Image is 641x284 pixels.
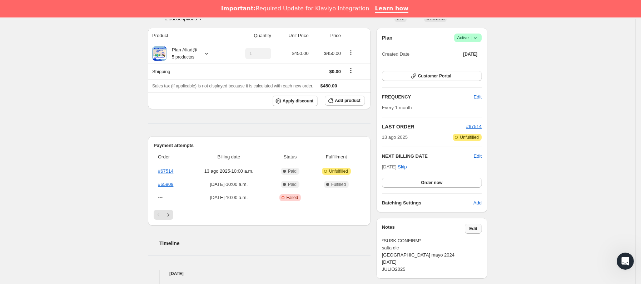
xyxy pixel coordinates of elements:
th: Price [311,28,343,44]
span: Skip [398,163,407,171]
span: | [471,35,472,41]
button: Edit [474,153,482,160]
button: Product actions [345,49,357,57]
small: 5 productos [172,55,194,60]
span: Add product [335,98,360,103]
span: 13 ago 2025 [382,134,408,141]
span: Add [473,199,482,207]
button: Order now [382,178,482,188]
span: Apply discount [283,98,314,104]
th: Quantity [227,28,273,44]
button: Siguiente [163,210,173,220]
span: [DATE] · 10:00 a.m. [190,181,268,188]
h2: LAST ORDER [382,123,466,130]
span: Created Date [382,51,409,58]
span: Every 1 month [382,105,412,110]
h2: FREQUENCY [382,93,474,101]
button: #67514 [466,123,482,130]
h2: Plan [382,34,393,41]
button: Add product [325,96,364,106]
span: Paid [288,168,297,174]
button: [DATE] [459,49,482,59]
span: [DATE] [463,51,477,57]
button: Shipping actions [345,67,357,75]
div: Plan Aliad@ [167,46,197,61]
button: Add [469,197,486,209]
span: Customer Portal [418,73,451,79]
b: Important: [221,5,256,12]
span: Order now [421,180,442,186]
iframe: Intercom live chat [617,253,634,270]
a: #67514 [466,124,482,129]
span: *SUSK CONFIRM* salta dic [GEOGRAPHIC_DATA] mayo 2024 [DATE] JULIO2025 [382,237,482,273]
h3: Notes [382,224,465,234]
span: $450.00 [320,83,337,88]
th: Shipping [148,64,227,79]
span: Active [457,34,479,41]
span: Fulfillment [312,153,361,161]
div: Required Update for Klaviyo Integration [221,5,369,12]
span: Status [272,153,308,161]
span: Billing date [190,153,268,161]
span: Edit [474,93,482,101]
button: Edit [465,224,482,234]
nav: Paginación [154,210,365,220]
h2: NEXT BILLING DATE [382,153,474,160]
h4: [DATE] [148,270,371,277]
a: Learn how [375,5,408,13]
span: Sales tax (if applicable) is not displayed because it is calculated with each new order. [152,83,313,88]
th: Product [148,28,227,44]
span: Unfulfilled [329,168,348,174]
span: Unfulfilled [460,135,479,140]
span: [DATE] · 10:00 a.m. [190,194,268,201]
span: Edit [469,226,477,232]
img: product img [152,46,167,61]
span: [DATE] · [382,164,407,169]
span: Paid [288,182,297,187]
button: Skip [393,161,411,173]
span: $450.00 [292,51,309,56]
a: #65909 [158,182,173,187]
span: 13 ago 2025 · 10:00 a.m. [190,168,268,175]
span: Fulfilled [331,182,346,187]
span: $450.00 [324,51,341,56]
span: --- [158,195,163,200]
button: Customer Portal [382,71,482,81]
th: Unit Price [273,28,311,44]
th: Order [154,149,188,165]
button: Edit [469,91,486,103]
h6: Batching Settings [382,199,473,207]
span: Failed [287,195,298,201]
a: #67514 [158,168,173,174]
h2: Payment attempts [154,142,365,149]
button: Apply discount [273,96,318,106]
h2: Timeline [159,240,371,247]
span: $0.00 [329,69,341,74]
